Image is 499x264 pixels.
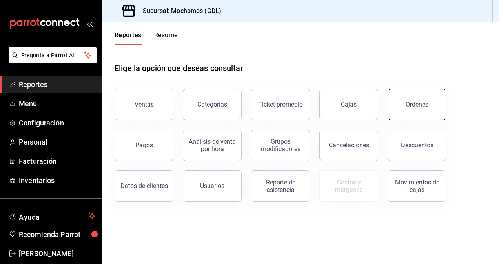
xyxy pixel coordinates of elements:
span: Personal [19,137,95,147]
div: Órdenes [406,101,428,108]
button: open_drawer_menu [86,20,93,27]
button: Pagos [115,130,173,161]
button: Contrata inventarios para ver este reporte [319,170,378,202]
div: Ventas [135,101,154,108]
button: Órdenes [388,89,446,120]
div: Cancelaciones [329,141,369,149]
span: Facturación [19,156,95,166]
div: Categorías [197,101,227,108]
span: Inventarios [19,175,95,186]
button: Resumen [154,31,181,45]
button: Cajas [319,89,378,120]
div: Cajas [341,101,357,108]
span: Pregunta a Parrot AI [21,51,84,60]
div: Análisis de venta por hora [188,138,237,153]
button: Categorías [183,89,242,120]
button: Ticket promedio [251,89,310,120]
div: Reporte de asistencia [256,179,305,193]
button: Movimientos de cajas [388,170,446,202]
button: Análisis de venta por hora [183,130,242,161]
a: Pregunta a Parrot AI [5,57,97,65]
span: Reportes [19,79,95,90]
div: Datos de clientes [120,182,168,190]
div: Ticket promedio [258,101,303,108]
span: Menú [19,98,95,109]
h1: Elige la opción que deseas consultar [115,62,243,74]
button: Ventas [115,89,173,120]
button: Reportes [115,31,142,45]
button: Usuarios [183,170,242,202]
div: Costos y márgenes [324,179,373,193]
div: navigation tabs [115,31,181,45]
h3: Sucursal: Mochomos (GDL) [137,6,221,16]
div: Grupos modificadores [256,138,305,153]
div: Descuentos [401,141,433,149]
span: [PERSON_NAME] [19,248,95,259]
button: Grupos modificadores [251,130,310,161]
div: Movimientos de cajas [393,179,441,193]
button: Pregunta a Parrot AI [9,47,97,63]
span: Ayuda [19,211,85,221]
div: Usuarios [200,182,224,190]
span: Recomienda Parrot [19,229,95,240]
button: Descuentos [388,130,446,161]
button: Cancelaciones [319,130,378,161]
span: Configuración [19,118,95,128]
div: Pagos [135,141,153,149]
button: Reporte de asistencia [251,170,310,202]
button: Datos de clientes [115,170,173,202]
